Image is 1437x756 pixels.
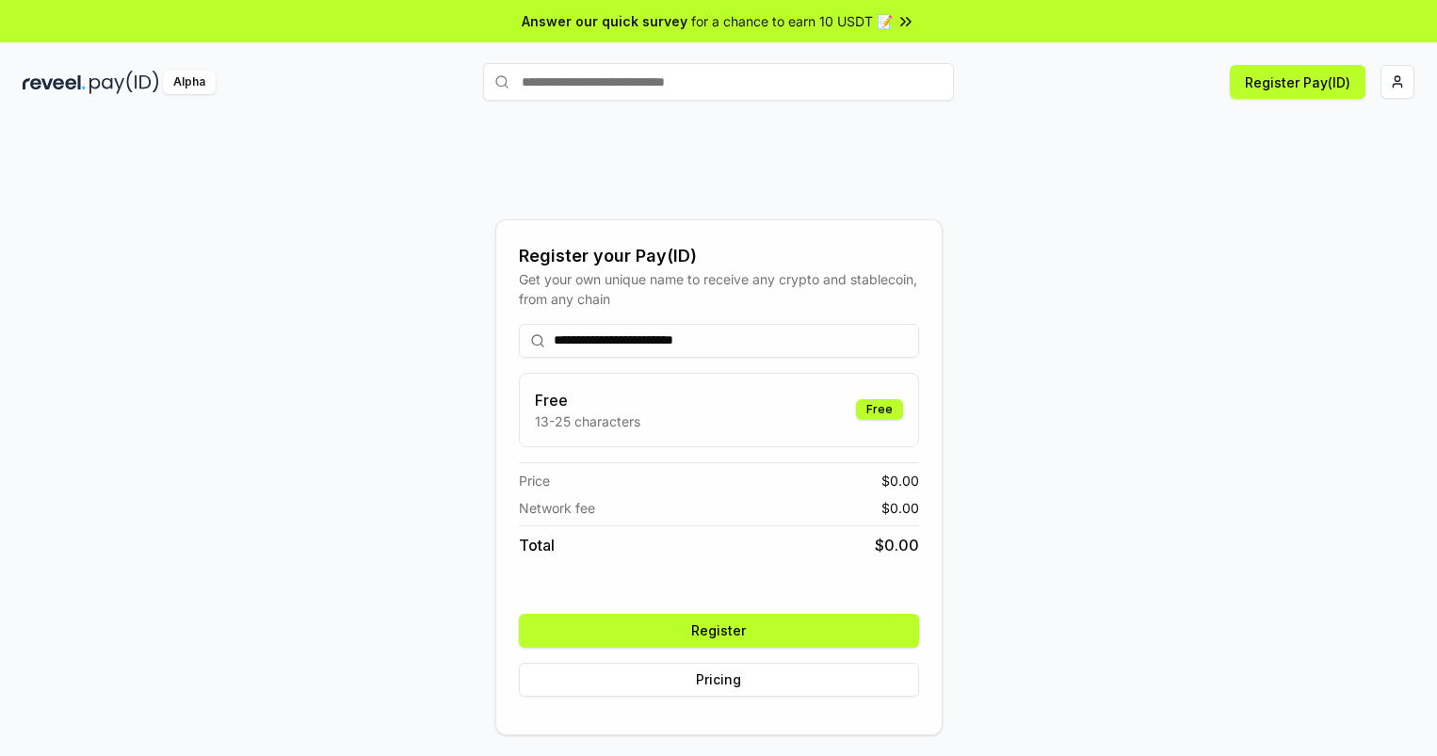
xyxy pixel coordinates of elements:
[519,243,919,269] div: Register your Pay(ID)
[522,11,687,31] span: Answer our quick survey
[535,411,640,431] p: 13-25 characters
[535,389,640,411] h3: Free
[23,71,86,94] img: reveel_dark
[89,71,159,94] img: pay_id
[519,498,595,518] span: Network fee
[881,471,919,491] span: $ 0.00
[163,71,216,94] div: Alpha
[856,399,903,420] div: Free
[691,11,893,31] span: for a chance to earn 10 USDT 📝
[519,269,919,309] div: Get your own unique name to receive any crypto and stablecoin, from any chain
[519,471,550,491] span: Price
[1230,65,1365,99] button: Register Pay(ID)
[519,614,919,648] button: Register
[519,663,919,697] button: Pricing
[881,498,919,518] span: $ 0.00
[875,534,919,556] span: $ 0.00
[519,534,555,556] span: Total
